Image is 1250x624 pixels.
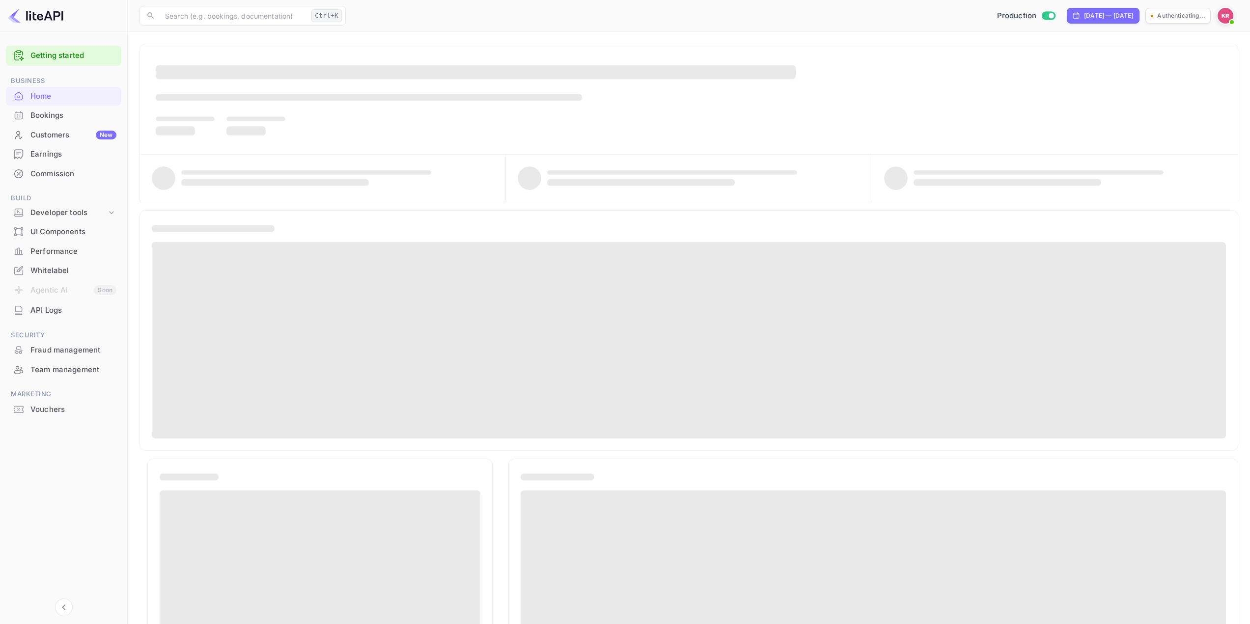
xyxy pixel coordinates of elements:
[6,341,121,359] a: Fraud management
[6,164,121,183] a: Commission
[6,341,121,360] div: Fraud management
[30,305,116,316] div: API Logs
[30,130,116,141] div: Customers
[6,242,121,261] div: Performance
[6,389,121,400] span: Marketing
[1067,8,1139,24] div: Click to change the date range period
[6,106,121,125] div: Bookings
[1218,8,1233,24] img: Kobus Roux
[6,164,121,184] div: Commission
[30,91,116,102] div: Home
[6,145,121,164] div: Earnings
[30,265,116,276] div: Whitelabel
[30,50,116,61] a: Getting started
[30,364,116,376] div: Team management
[6,261,121,279] a: Whitelabel
[6,242,121,260] a: Performance
[6,360,121,380] div: Team management
[6,76,121,86] span: Business
[6,193,121,204] span: Build
[997,10,1037,22] span: Production
[6,301,121,320] div: API Logs
[30,345,116,356] div: Fraud management
[6,46,121,66] div: Getting started
[311,9,342,22] div: Ctrl+K
[6,400,121,419] div: Vouchers
[6,126,121,144] a: CustomersNew
[6,301,121,319] a: API Logs
[6,145,121,163] a: Earnings
[6,204,121,221] div: Developer tools
[30,149,116,160] div: Earnings
[30,226,116,238] div: UI Components
[6,360,121,379] a: Team management
[1084,11,1133,20] div: [DATE] — [DATE]
[6,87,121,106] div: Home
[6,126,121,145] div: CustomersNew
[55,598,73,616] button: Collapse navigation
[96,131,116,139] div: New
[6,261,121,280] div: Whitelabel
[6,106,121,124] a: Bookings
[30,246,116,257] div: Performance
[993,10,1059,22] div: Switch to Sandbox mode
[8,8,63,24] img: LiteAPI logo
[6,330,121,341] span: Security
[6,222,121,242] div: UI Components
[6,87,121,105] a: Home
[30,110,116,121] div: Bookings
[30,168,116,180] div: Commission
[159,6,307,26] input: Search (e.g. bookings, documentation)
[30,207,107,218] div: Developer tools
[1157,11,1205,20] p: Authenticating...
[6,222,121,241] a: UI Components
[30,404,116,415] div: Vouchers
[6,400,121,418] a: Vouchers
